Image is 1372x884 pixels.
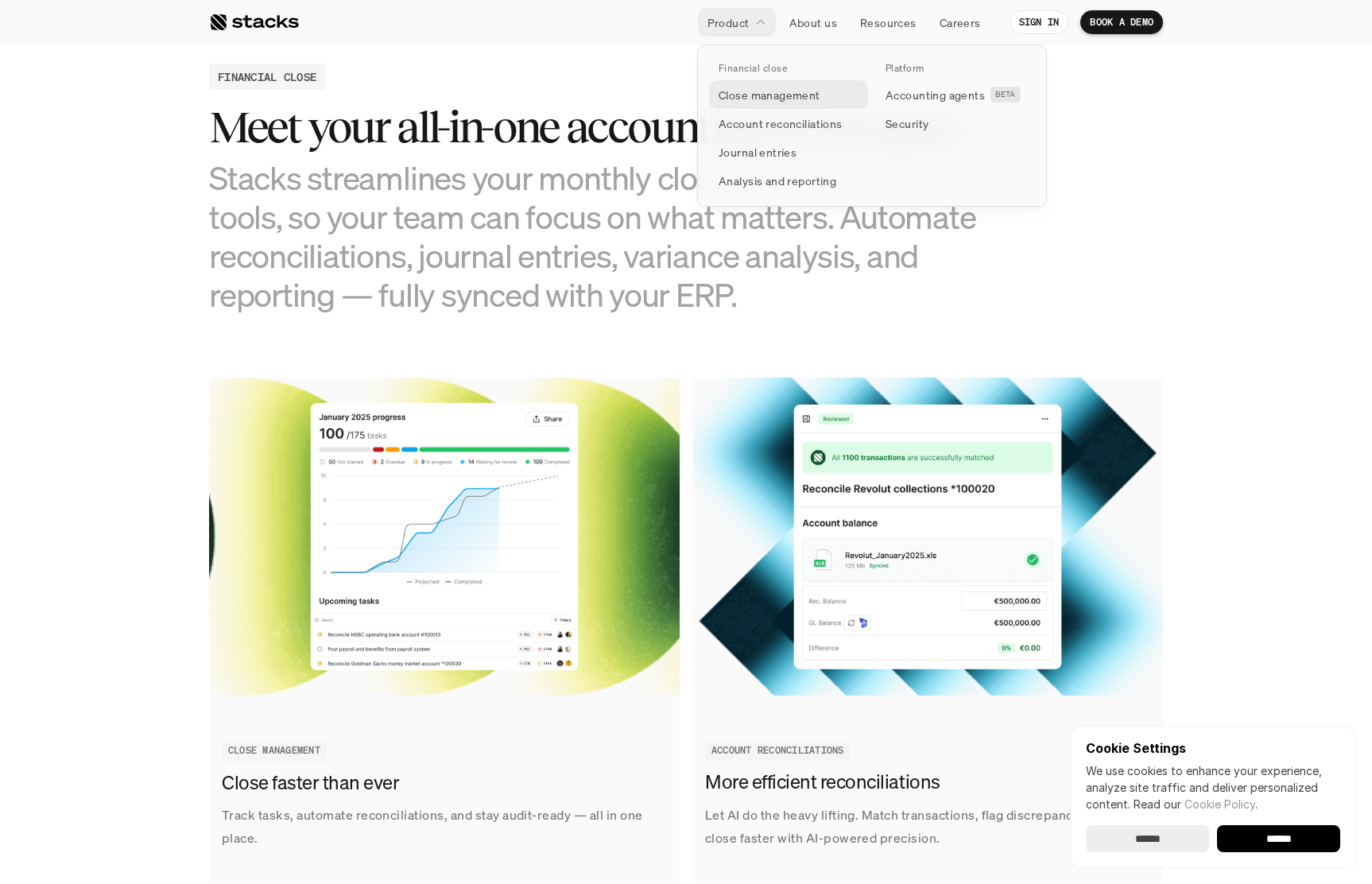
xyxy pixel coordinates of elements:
p: Careers [940,14,981,31]
h2: ACCOUNT RECONCILIATIONS [711,745,844,756]
a: About us [780,8,847,37]
a: Security [876,109,1035,138]
a: Journal entries [709,138,868,166]
p: SIGN IN [1019,17,1060,28]
p: Financial close [719,63,787,74]
p: Let AI do the heavy lifting. Match transactions, flag discrepancies, and close faster with AI-pow... [705,804,1150,850]
h3: More efficient reconciliations [705,770,1142,797]
p: Security [886,115,928,132]
h3: Meet your all-in-one accounting workspace [209,103,1004,152]
a: Careers [930,8,990,37]
p: Accounting agents [886,87,985,103]
p: Close management [719,87,820,103]
p: Track tasks, automate reconciliations, and stay audit-ready — all in one place. [222,804,667,850]
a: Accounting agentsBETA [876,80,1035,109]
p: Analysis and reporting [719,173,836,189]
a: Track tasks, automate reconciliations, and stay audit-ready — all in one place.Close faster than ... [209,378,680,882]
h2: FINANCIAL CLOSE [218,68,316,85]
p: Journal entries [719,144,796,161]
a: Privacy Policy [188,368,258,379]
p: Platform [886,63,924,74]
p: Cookie Settings [1086,742,1340,754]
span: Read our . [1134,797,1258,811]
p: We use cookies to enhance your experience, analyze site traffic and deliver personalized content. [1086,762,1340,812]
a: Close management [709,80,868,109]
h3: Close faster than ever [222,770,659,797]
a: Account reconciliations [709,109,868,138]
a: Analysis and reporting [709,166,868,195]
a: SIGN IN [1010,10,1069,34]
a: Let AI do the heavy lifting. Match transactions, flag discrepancies, and close faster with AI-pow... [692,378,1163,882]
a: Cookie Policy [1184,797,1255,811]
p: Resources [860,14,917,31]
h2: CLOSE MANAGEMENT [228,745,320,756]
p: BOOK A DEMO [1090,17,1153,28]
p: Product [707,14,750,31]
h2: BETA [995,90,1016,99]
h3: Stacks streamlines your monthly close with AI-powered tools, so your team can focus on what matte... [209,158,1004,315]
a: Resources [851,8,926,37]
a: BOOK A DEMO [1080,10,1163,34]
p: About us [789,14,837,31]
p: Account reconciliations [719,115,843,132]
